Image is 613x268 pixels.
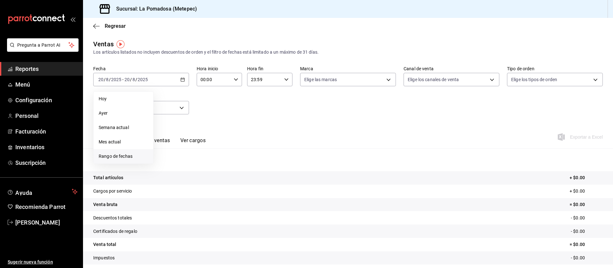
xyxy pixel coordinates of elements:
span: Recomienda Parrot [15,203,78,211]
input: ---- [111,77,122,82]
button: Pregunta a Parrot AI [7,38,79,52]
span: Personal [15,111,78,120]
span: Pregunta a Parrot AI [17,42,69,49]
p: Venta bruta [93,201,117,208]
input: ---- [137,77,148,82]
p: = $0.00 [570,241,603,248]
p: Venta total [93,241,116,248]
span: Ayer [99,110,148,117]
p: Resumen [93,156,603,164]
label: Fecha [93,66,189,71]
img: Tooltip marker [117,40,125,48]
span: Elige los canales de venta [408,76,459,83]
span: / [104,77,106,82]
span: Elige las marcas [304,76,337,83]
span: [PERSON_NAME] [15,218,78,227]
span: Regresar [105,23,126,29]
button: Regresar [93,23,126,29]
p: + $0.00 [570,174,603,181]
span: Ayuda [15,188,69,195]
span: Configuración [15,96,78,104]
p: - $0.00 [571,215,603,221]
span: - [122,77,124,82]
h3: Sucursal: La Pomadosa (Metepec) [111,5,197,13]
div: Los artículos listados no incluyen descuentos de orden y el filtro de fechas está limitado a un m... [93,49,603,56]
span: Reportes [15,65,78,73]
p: = $0.00 [570,201,603,208]
button: Ver ventas [145,137,170,148]
label: Hora inicio [197,66,242,71]
span: Menú [15,80,78,89]
p: - $0.00 [571,255,603,261]
span: Inventarios [15,143,78,151]
input: -- [106,77,109,82]
a: Pregunta a Parrot AI [4,46,79,53]
p: + $0.00 [570,188,603,195]
p: Descuentos totales [93,215,132,221]
p: Total artículos [93,174,123,181]
span: Hoy [99,96,148,102]
button: Ver cargos [180,137,206,148]
input: -- [132,77,135,82]
label: Tipo de orden [507,66,603,71]
p: Certificados de regalo [93,228,137,235]
input: -- [98,77,104,82]
span: Facturación [15,127,78,136]
p: Cargos por servicio [93,188,132,195]
label: Hora fin [247,66,292,71]
span: Suscripción [15,158,78,167]
p: Impuestos [93,255,115,261]
label: Marca [300,66,396,71]
div: navigation tabs [103,137,206,148]
span: / [109,77,111,82]
span: / [135,77,137,82]
span: / [130,77,132,82]
div: Ventas [93,39,114,49]
span: Elige los tipos de orden [511,76,557,83]
label: Canal de venta [404,66,499,71]
input: -- [124,77,130,82]
span: Mes actual [99,139,148,145]
span: Rango de fechas [99,153,148,160]
span: Sugerir nueva función [8,259,78,265]
p: - $0.00 [571,228,603,235]
span: Semana actual [99,124,148,131]
button: open_drawer_menu [70,17,75,22]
